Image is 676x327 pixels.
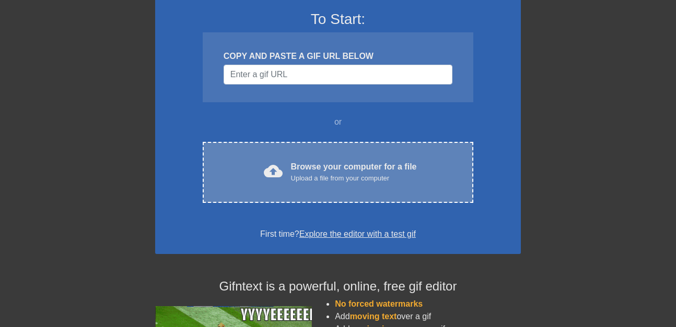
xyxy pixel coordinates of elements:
[155,279,521,294] h4: Gifntext is a powerful, online, free gif editor
[224,65,452,84] input: Username
[299,229,416,238] a: Explore the editor with a test gif
[335,310,521,323] li: Add over a gif
[169,228,507,240] div: First time?
[335,299,423,308] span: No forced watermarks
[224,50,452,63] div: COPY AND PASTE A GIF URL BELOW
[264,162,283,180] span: cloud_upload
[182,116,494,128] div: or
[350,312,397,321] span: moving text
[291,161,417,184] div: Browse your computer for a file
[169,10,507,28] h3: To Start:
[291,173,417,184] div: Upload a file from your computer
